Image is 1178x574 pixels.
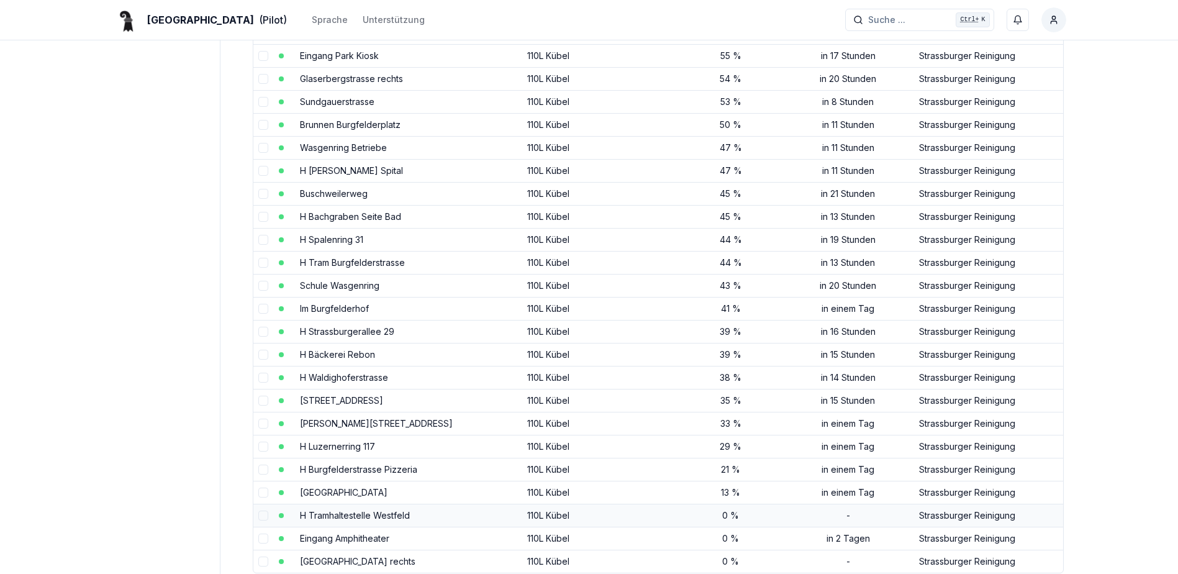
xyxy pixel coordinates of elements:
td: Strassburger Reinigung [914,458,1062,481]
div: in 13 Stunden [787,257,910,269]
div: 0 % [685,532,777,545]
a: H Spalenring 31 [300,234,363,245]
div: 54 % [685,73,777,85]
div: in 20 Stunden [787,73,910,85]
div: 21 % [685,463,777,476]
button: select-row [258,465,268,475]
div: in einem Tag [787,417,910,430]
div: 39 % [685,348,777,361]
button: select-row [258,166,268,176]
div: in 20 Stunden [787,280,910,292]
td: 110L Kübel [522,136,680,159]
div: in 21 Stunden [787,188,910,200]
a: Glaserbergstrasse rechts [300,73,403,84]
td: Strassburger Reinigung [914,504,1062,527]
a: H Strassburgerallee 29 [300,326,394,337]
button: select-row [258,51,268,61]
td: Strassburger Reinigung [914,182,1062,205]
button: select-row [258,235,268,245]
span: (Pilot) [259,12,287,27]
button: select-row [258,97,268,107]
button: select-row [258,143,268,153]
button: select-row [258,442,268,452]
td: 110L Kübel [522,458,680,481]
td: Strassburger Reinigung [914,366,1062,389]
div: 41 % [685,303,777,315]
td: Strassburger Reinigung [914,389,1062,412]
a: Sundgauerstrasse [300,96,374,107]
td: Strassburger Reinigung [914,481,1062,504]
button: Suche ...Ctrl+K [845,9,994,31]
span: Suche ... [868,14,905,26]
button: select-row [258,488,268,498]
td: 110L Kübel [522,182,680,205]
div: in 11 Stunden [787,165,910,177]
div: Sprache [312,14,348,26]
td: 110L Kübel [522,113,680,136]
td: 110L Kübel [522,343,680,366]
a: H Bachgraben Seite Bad [300,211,401,222]
a: Eingang Park Kiosk [300,50,379,61]
td: 110L Kübel [522,550,680,573]
button: select-row [258,373,268,383]
div: in 11 Stunden [787,119,910,131]
td: Strassburger Reinigung [914,90,1062,113]
td: Strassburger Reinigung [914,159,1062,182]
div: in 2 Tagen [787,532,910,545]
div: 39 % [685,326,777,338]
div: 38 % [685,371,777,384]
td: Strassburger Reinigung [914,228,1062,251]
div: 50 % [685,119,777,131]
a: H Luzernerring 117 [300,441,375,452]
button: select-row [258,534,268,544]
a: [GEOGRAPHIC_DATA] rechts [300,556,415,567]
a: [GEOGRAPHIC_DATA](Pilot) [112,12,287,27]
td: Strassburger Reinigung [914,67,1062,90]
td: 110L Kübel [522,159,680,182]
a: H Tramhaltestelle Westfeld [300,510,410,521]
td: 110L Kübel [522,504,680,527]
td: Strassburger Reinigung [914,44,1062,67]
div: 0 % [685,555,777,568]
div: - [787,509,910,522]
td: Strassburger Reinigung [914,435,1062,458]
div: 35 % [685,394,777,407]
span: [GEOGRAPHIC_DATA] [147,12,254,27]
div: 45 % [685,188,777,200]
button: select-row [258,304,268,314]
div: in 15 Stunden [787,394,910,407]
a: Schule Wasgenring [300,280,379,291]
button: select-row [258,350,268,360]
td: 110L Kübel [522,389,680,412]
td: 110L Kübel [522,90,680,113]
div: in 17 Stunden [787,50,910,62]
div: in einem Tag [787,486,910,499]
button: Sprache [312,12,348,27]
td: 110L Kübel [522,527,680,550]
div: in 16 Stunden [787,326,910,338]
div: - [787,555,910,568]
div: 33 % [685,417,777,430]
td: Strassburger Reinigung [914,136,1062,159]
div: 45 % [685,211,777,223]
td: 110L Kübel [522,435,680,458]
td: 110L Kübel [522,320,680,343]
td: Strassburger Reinigung [914,251,1062,274]
a: H [PERSON_NAME] Spital [300,165,403,176]
td: 110L Kübel [522,366,680,389]
div: 47 % [685,142,777,154]
div: in 15 Stunden [787,348,910,361]
td: 110L Kübel [522,297,680,320]
button: select-row [258,189,268,199]
td: Strassburger Reinigung [914,527,1062,550]
button: select-row [258,396,268,406]
div: in einem Tag [787,440,910,453]
button: select-row [258,281,268,291]
button: select-row [258,327,268,337]
div: 44 % [685,257,777,269]
button: select-row [258,557,268,567]
td: 110L Kübel [522,274,680,297]
td: 110L Kübel [522,205,680,228]
div: 29 % [685,440,777,453]
div: 0 % [685,509,777,522]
